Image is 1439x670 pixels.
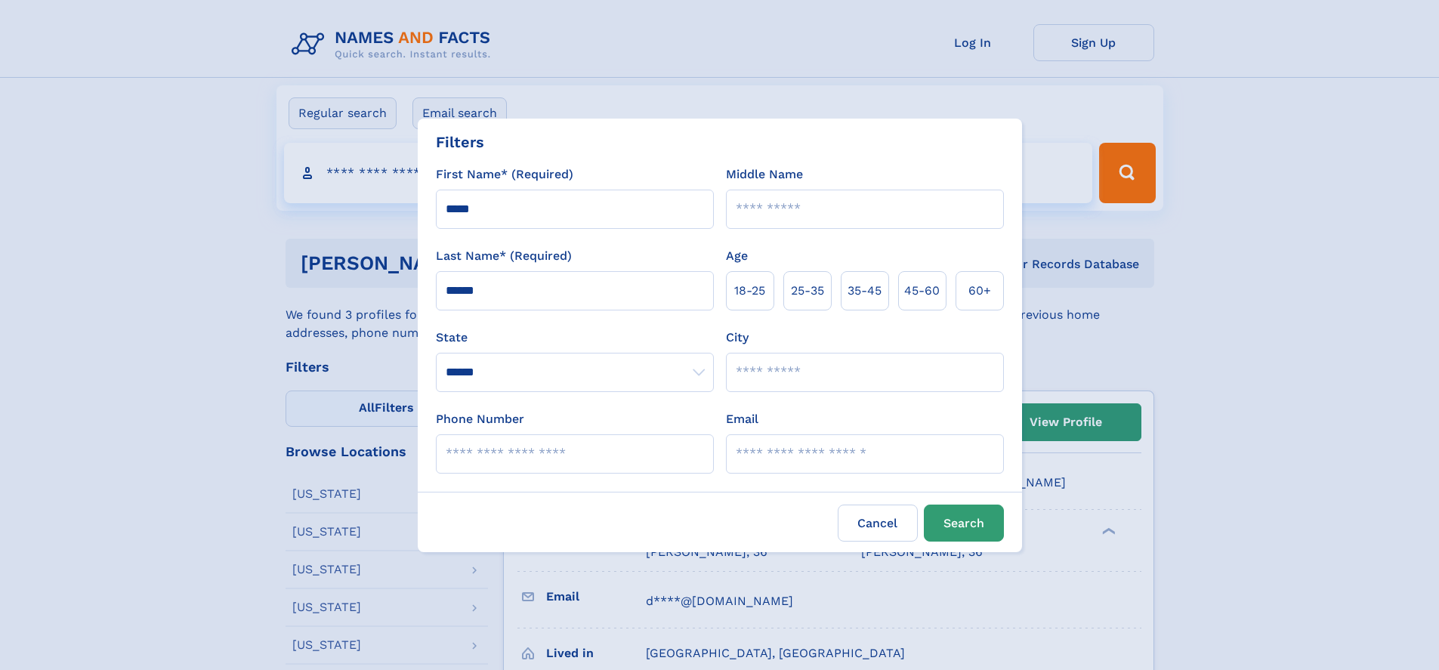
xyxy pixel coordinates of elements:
[726,247,748,265] label: Age
[726,410,758,428] label: Email
[968,282,991,300] span: 60+
[848,282,882,300] span: 35‑45
[904,282,940,300] span: 45‑60
[726,165,803,184] label: Middle Name
[726,329,749,347] label: City
[436,410,524,428] label: Phone Number
[838,505,918,542] label: Cancel
[436,131,484,153] div: Filters
[436,165,573,184] label: First Name* (Required)
[791,282,824,300] span: 25‑35
[734,282,765,300] span: 18‑25
[436,247,572,265] label: Last Name* (Required)
[924,505,1004,542] button: Search
[436,329,714,347] label: State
